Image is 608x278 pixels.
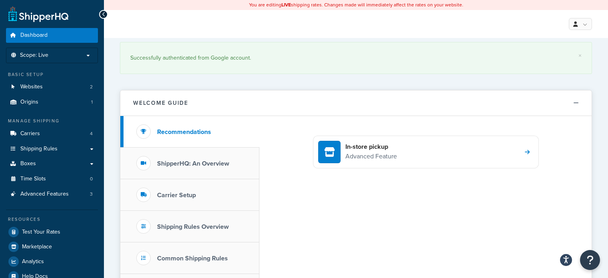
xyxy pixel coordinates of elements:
span: Origins [20,99,38,106]
h3: Common Shipping Rules [157,255,228,262]
a: Websites2 [6,80,98,94]
div: Resources [6,216,98,223]
a: Boxes [6,156,98,171]
a: Time Slots0 [6,172,98,186]
a: Shipping Rules [6,142,98,156]
h4: In-store pickup [345,142,397,151]
span: 1 [91,99,93,106]
h3: Carrier Setup [157,192,196,199]
a: Advanced Features3 [6,187,98,202]
div: Successfully authenticated from Google account. [130,52,582,64]
span: 3 [90,191,93,198]
h2: Welcome Guide [133,100,188,106]
a: Test Your Rates [6,225,98,239]
span: Dashboard [20,32,48,39]
b: LIVE [281,1,291,8]
span: Marketplace [22,244,52,250]
a: Carriers4 [6,126,98,141]
span: Analytics [22,258,44,265]
li: Origins [6,95,98,110]
span: 0 [90,176,93,182]
button: Welcome Guide [120,90,592,116]
a: Origins1 [6,95,98,110]
li: Carriers [6,126,98,141]
li: Advanced Features [6,187,98,202]
div: Basic Setup [6,71,98,78]
span: Boxes [20,160,36,167]
h3: Recommendations [157,128,211,136]
span: 4 [90,130,93,137]
span: Shipping Rules [20,146,58,152]
li: Time Slots [6,172,98,186]
a: Marketplace [6,240,98,254]
h3: ShipperHQ: An Overview [157,160,229,167]
span: Carriers [20,130,40,137]
span: Websites [20,84,43,90]
span: Time Slots [20,176,46,182]
span: Scope: Live [20,52,48,59]
p: Advanced Feature [345,151,397,162]
div: Manage Shipping [6,118,98,124]
li: Websites [6,80,98,94]
button: Open Resource Center [580,250,600,270]
h3: Shipping Rules Overview [157,223,229,230]
a: Dashboard [6,28,98,43]
span: Advanced Features [20,191,69,198]
a: Analytics [6,254,98,269]
span: Test Your Rates [22,229,60,236]
span: 2 [90,84,93,90]
a: × [578,52,582,59]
